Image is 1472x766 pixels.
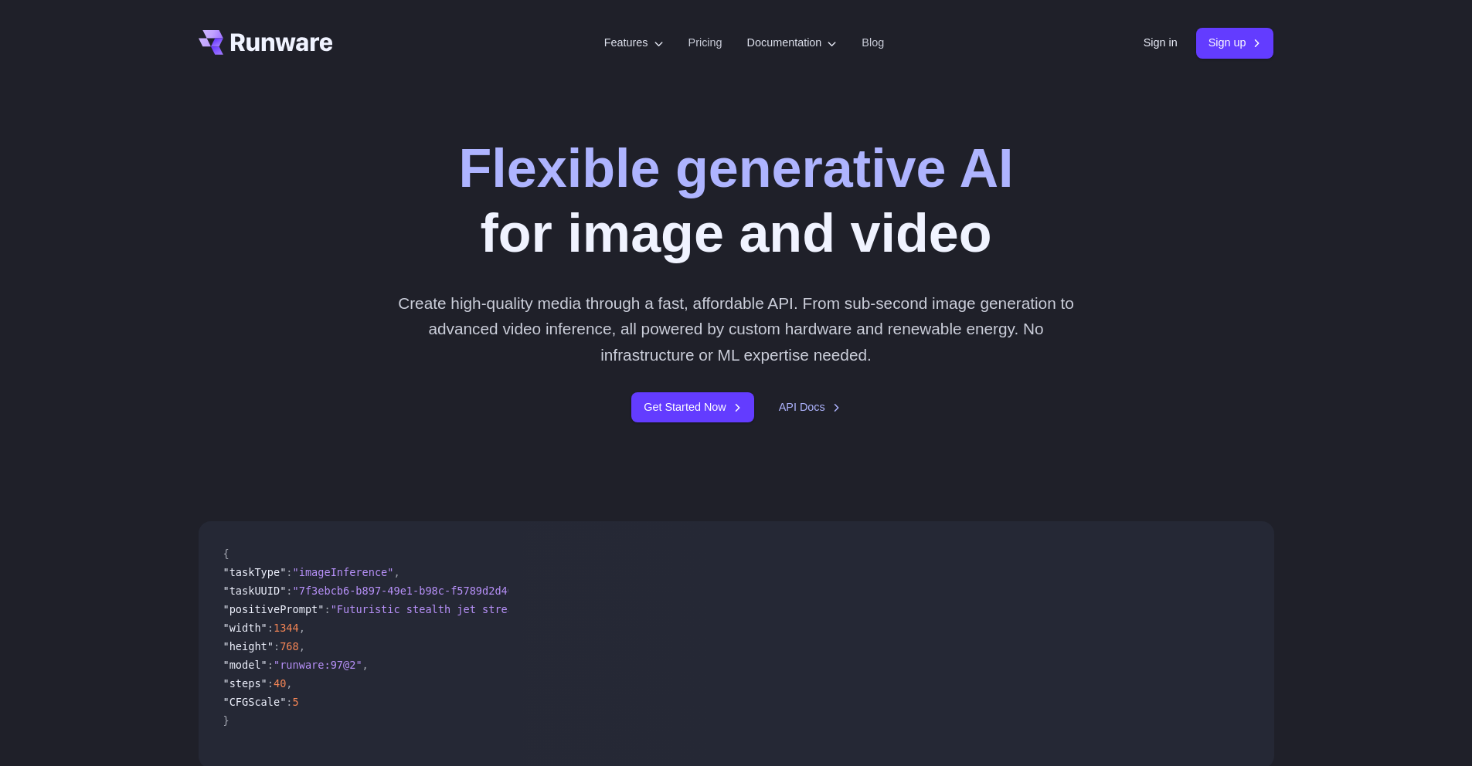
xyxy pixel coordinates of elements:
[1144,34,1178,52] a: Sign in
[779,398,841,416] a: API Docs
[362,659,369,671] span: ,
[1196,28,1274,58] a: Sign up
[223,677,267,690] span: "steps"
[299,640,305,652] span: ,
[299,622,305,634] span: ,
[223,696,287,708] span: "CFGScale"
[274,622,299,634] span: 1344
[280,640,299,652] span: 768
[274,659,362,671] span: "runware:97@2"
[604,34,664,52] label: Features
[223,622,267,634] span: "width"
[293,696,299,708] span: 5
[223,640,274,652] span: "height"
[393,566,399,578] span: ,
[223,603,325,615] span: "positivePrompt"
[286,585,292,597] span: :
[458,136,1013,266] h1: for image and video
[293,566,394,578] span: "imageInference"
[324,603,330,615] span: :
[223,714,229,727] span: }
[286,696,292,708] span: :
[331,603,906,615] span: "Futuristic stealth jet streaking through a neon-lit cityscape with glowing purple exhaust"
[223,547,229,560] span: {
[223,659,267,671] span: "model"
[267,659,274,671] span: :
[267,677,274,690] span: :
[223,566,287,578] span: "taskType"
[293,585,533,597] span: "7f3ebcb6-b897-49e1-b98c-f5789d2d40d7"
[458,138,1013,198] strong: Flexible generative AI
[267,622,274,634] span: :
[392,290,1080,368] p: Create high-quality media through a fast, affordable API. From sub-second image generation to adv...
[274,677,286,690] span: 40
[199,30,333,55] a: Go to /
[862,34,884,52] a: Blog
[223,585,287,597] span: "taskUUID"
[688,34,722,52] a: Pricing
[286,677,292,690] span: ,
[631,392,753,422] a: Get Started Now
[274,640,280,652] span: :
[747,34,838,52] label: Documentation
[286,566,292,578] span: :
